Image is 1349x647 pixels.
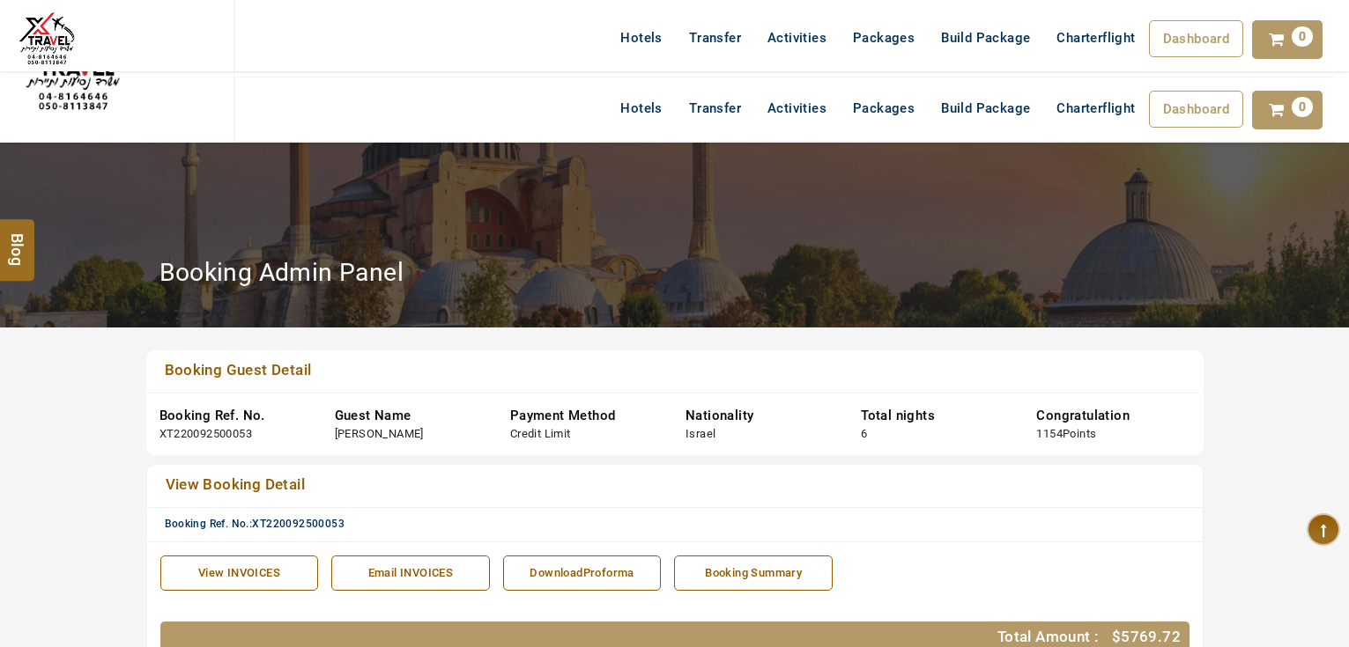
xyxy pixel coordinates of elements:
[170,565,309,582] div: View INVOICES
[165,517,1198,532] div: Booking Ref. No.:
[1056,30,1135,46] span: Charterflight
[159,359,1087,384] a: Booking Guest Detail
[1036,407,1185,425] div: Congratulation
[13,7,80,74] img: The Royal Line Holidays
[1163,31,1230,47] span: Dashboard
[861,426,867,443] div: 6
[754,20,840,55] a: Activities
[1292,26,1313,47] span: 0
[159,257,404,288] h2: Booking Admin Panel
[840,20,928,55] a: Packages
[1063,427,1096,440] span: Points
[1252,20,1323,59] a: 0
[607,20,675,55] a: Hotels
[1121,628,1181,645] span: 5769.72
[160,555,319,592] a: View INVOICES
[928,20,1043,55] a: Build Package
[676,91,754,126] a: Transfer
[510,426,571,443] div: Credit Limit
[676,20,754,55] a: Transfer
[840,91,928,126] a: Packages
[1292,97,1313,117] span: 0
[159,407,308,425] div: Booking Ref. No.
[928,91,1043,126] a: Build Package
[331,555,490,592] a: Email INVOICES
[159,426,253,443] div: XT220092500053
[997,628,1100,645] span: Total Amount :
[1163,101,1230,117] span: Dashboard
[503,555,662,592] a: DownloadProforma
[607,91,675,126] a: Hotels
[684,565,823,582] div: Booking Summary
[861,407,1010,425] div: Total nights
[6,232,29,247] span: Blog
[335,426,424,443] div: [PERSON_NAME]
[335,407,484,425] div: Guest Name
[1252,91,1323,129] a: 0
[1036,427,1063,440] span: 1154
[166,475,306,493] span: View Booking Detail
[510,407,659,425] div: Payment Method
[1112,628,1121,645] span: $
[1043,20,1148,55] a: Charterflight
[252,518,345,530] span: XT220092500053
[686,407,834,425] div: Nationality
[686,426,715,443] div: Israel
[1056,100,1135,116] span: Charterflight
[674,555,833,592] a: Booking Summary
[754,91,840,126] a: Activities
[1043,91,1148,126] a: Charterflight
